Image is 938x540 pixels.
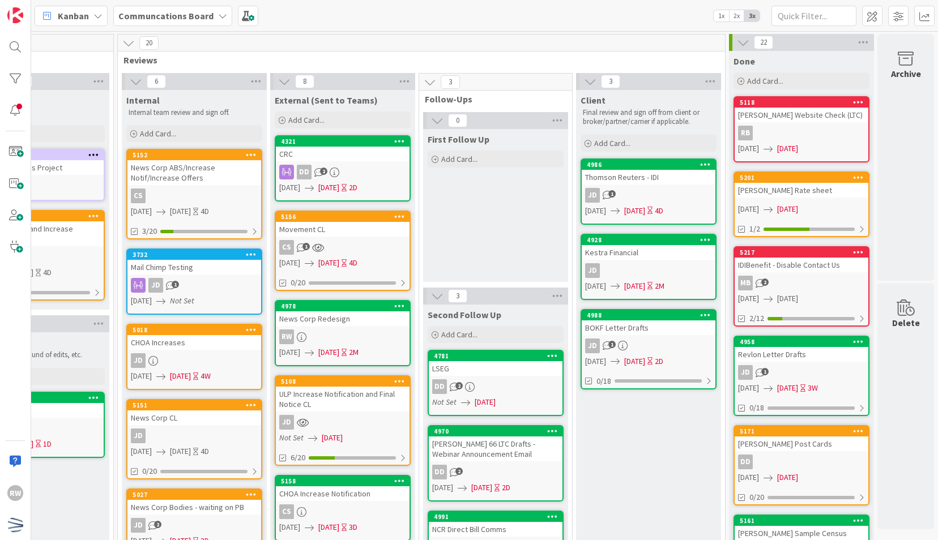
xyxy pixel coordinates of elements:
[475,396,496,408] span: [DATE]
[777,472,798,483] span: [DATE]
[429,361,562,376] div: LSEG
[281,138,410,145] div: 4321
[170,445,191,457] span: [DATE]
[735,426,868,436] div: 5171
[735,97,868,122] div: 5118[PERSON_NAME] Website Check (LTC)
[170,205,191,217] span: [DATE]
[127,490,261,515] div: 5027News Corp Bodies - waiting on PB
[735,337,868,362] div: 4958Revlon Letter Drafts
[279,329,294,344] div: RW
[749,491,764,503] span: 0/20
[139,36,159,50] span: 20
[714,10,729,22] span: 1x
[735,516,868,526] div: 5161
[276,165,410,179] div: DD
[735,347,868,362] div: Revlon Letter Drafts
[127,325,261,350] div: 5018CHOA Increases
[455,468,463,475] span: 2
[127,188,261,203] div: CS
[471,482,492,494] span: [DATE]
[608,190,616,198] span: 1
[349,257,357,269] div: 4D
[582,188,715,203] div: JD
[279,415,294,430] div: JD
[279,504,294,519] div: CS
[582,320,715,335] div: BOKF Letter Drafts
[432,379,447,394] div: DD
[777,203,798,215] span: [DATE]
[281,213,410,221] div: 5156
[349,521,357,533] div: 3D
[281,302,410,310] div: 4978
[582,310,715,320] div: 4988
[655,280,664,292] div: 2M
[735,97,868,108] div: 5118
[276,476,410,501] div: 5158CHOA Increase Notification
[594,138,630,148] span: Add Card...
[585,205,606,217] span: [DATE]
[432,482,453,494] span: [DATE]
[133,491,261,499] div: 5027
[735,258,868,272] div: IDIBenefit - Disable Contact Us
[276,136,410,161] div: 4321CRC
[127,518,261,533] div: JD
[738,126,753,140] div: RB
[441,154,477,164] span: Add Card...
[502,482,510,494] div: 2D
[891,67,921,80] div: Archive
[608,341,616,348] span: 1
[127,150,261,160] div: 5152
[582,160,715,185] div: 4986Thomson Reuters - IDI
[432,397,457,407] i: Not Set
[133,151,261,159] div: 5152
[624,280,645,292] span: [DATE]
[601,75,620,88] span: 3
[777,293,798,305] span: [DATE]
[302,243,310,250] span: 1
[744,10,760,22] span: 3x
[432,465,447,479] div: DD
[131,428,146,443] div: JD
[735,247,868,272] div: 5217IDIBenefit - Disable Contact Us
[288,115,325,125] span: Add Card...
[771,6,856,26] input: Quick Filter...
[275,95,378,106] span: External (Sent to Teams)
[131,518,146,533] div: JD
[291,277,305,289] span: 0/20
[7,485,23,501] div: RW
[735,126,868,140] div: RB
[127,500,261,515] div: News Corp Bodies - waiting on PB
[582,245,715,260] div: Kestra Financial
[582,235,715,245] div: 4928
[738,382,759,394] span: [DATE]
[735,455,868,469] div: DD
[738,276,753,290] div: MB
[276,376,410,412] div: 5108ULP Increase Notification and Final Notice CL
[582,263,715,278] div: JD
[133,401,261,409] div: 5151
[740,338,868,346] div: 4958
[276,301,410,311] div: 4978
[127,490,261,500] div: 5027
[276,415,410,430] div: JD
[738,455,753,469] div: DD
[127,400,261,410] div: 5151
[276,486,410,501] div: CHOA Increase Notification
[581,95,606,106] span: Client
[127,428,261,443] div: JD
[295,75,314,88] span: 8
[276,311,410,326] div: News Corp Redesign
[276,504,410,519] div: CS
[131,188,146,203] div: CS
[318,346,339,358] span: [DATE]
[127,250,261,260] div: 3732
[740,174,868,182] div: 5201
[279,432,304,443] i: Not Set
[170,370,191,382] span: [DATE]
[587,161,715,169] div: 4986
[434,352,562,360] div: 4781
[624,205,645,217] span: [DATE]
[738,143,759,155] span: [DATE]
[582,235,715,260] div: 4928Kestra Financial
[582,160,715,170] div: 4986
